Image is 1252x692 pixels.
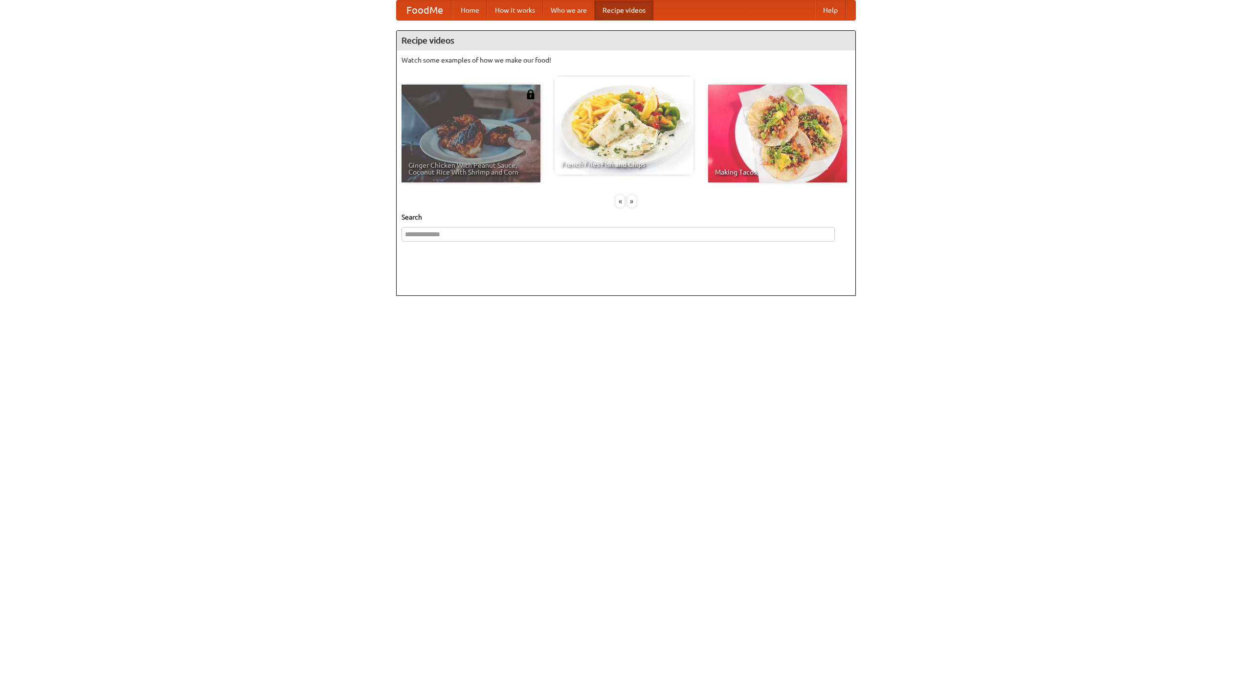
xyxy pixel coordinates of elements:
div: « [616,195,625,207]
p: Watch some examples of how we make our food! [402,55,850,65]
a: How it works [487,0,543,20]
a: FoodMe [397,0,453,20]
img: 483408.png [526,89,536,99]
h5: Search [402,212,850,222]
a: Recipe videos [595,0,653,20]
a: French Fries Fish and Chips [555,77,693,175]
a: Making Tacos [708,85,847,182]
span: French Fries Fish and Chips [561,161,687,168]
a: Who we are [543,0,595,20]
span: Making Tacos [715,169,840,176]
a: Home [453,0,487,20]
div: » [627,195,636,207]
a: Help [815,0,846,20]
h4: Recipe videos [397,31,855,50]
